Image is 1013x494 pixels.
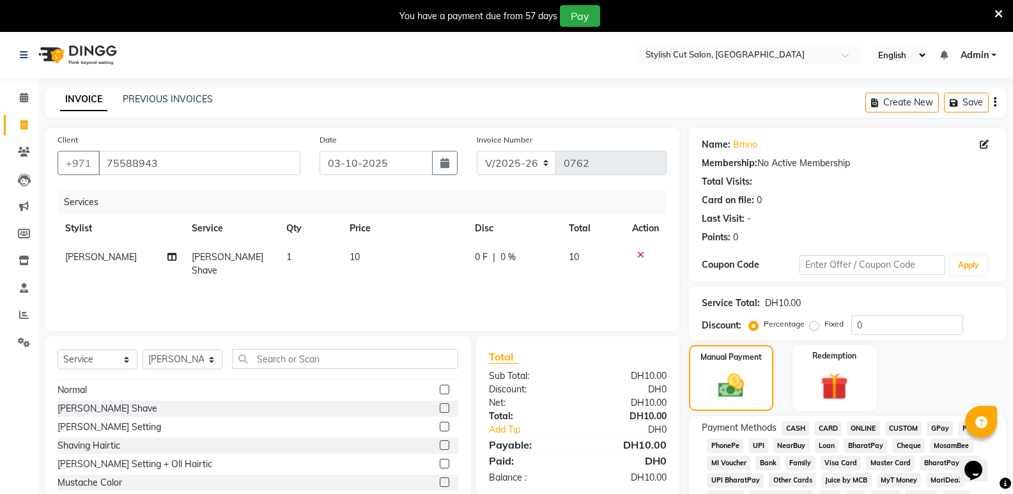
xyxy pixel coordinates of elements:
[702,421,777,435] span: Payment Methods
[58,458,212,471] div: [PERSON_NAME] Setting + Oll Hairtic
[578,383,676,396] div: DH0
[479,369,578,383] div: Sub Total:
[812,369,856,403] img: _gift.svg
[58,421,161,434] div: [PERSON_NAME] Setting
[578,369,676,383] div: DH10.00
[959,443,1000,481] iframe: chat widget
[33,37,120,73] img: logo
[800,255,945,275] input: Enter Offer / Coupon Code
[920,456,981,470] span: BharatPay Card
[65,251,137,263] span: [PERSON_NAME]
[961,49,989,62] span: Admin
[821,473,872,488] span: Juice by MCB
[710,371,752,401] img: _cash.svg
[877,473,922,488] span: MyT Money
[58,476,122,490] div: Mustache Color
[60,88,107,111] a: INVOICE
[769,473,816,488] span: Other Cards
[892,438,925,453] span: Cheque
[733,138,757,151] a: Bmno
[707,438,743,453] span: PhonePe
[350,251,360,263] span: 10
[702,175,752,189] div: Total Visits:
[479,437,578,452] div: Payable:
[702,138,731,151] div: Name:
[885,421,922,436] span: CUSTOM
[702,157,994,170] div: No Active Membership
[702,194,754,207] div: Card on file:
[927,421,953,436] span: GPay
[765,297,801,310] div: DH10.00
[561,214,624,243] th: Total
[479,383,578,396] div: Discount:
[944,93,989,112] button: Save
[812,350,856,362] label: Redemption
[702,157,757,170] div: Membership:
[624,214,667,243] th: Action
[184,214,279,243] th: Service
[700,351,762,363] label: Manual Payment
[930,438,973,453] span: MosamBee
[58,214,184,243] th: Stylist
[493,251,495,264] span: |
[815,438,839,453] span: Loan
[785,456,816,470] span: Family
[58,134,78,146] label: Client
[821,456,862,470] span: Visa Card
[702,319,741,332] div: Discount:
[58,151,100,175] button: +971
[578,396,676,410] div: DH10.00
[702,258,799,272] div: Coupon Code
[98,151,300,175] input: Search by Name/Mobile/Email/Code
[707,473,764,488] span: UPI BharatPay
[926,473,964,488] span: MariDeal
[123,93,213,105] a: PREVIOUS INVOICES
[702,231,731,244] div: Points:
[399,10,557,23] div: You have a payment due from 57 days
[755,456,780,470] span: Bank
[58,402,157,415] div: [PERSON_NAME] Shave
[578,437,676,452] div: DH10.00
[747,212,751,226] div: -
[59,190,676,214] div: Services
[702,297,760,310] div: Service Total:
[320,134,337,146] label: Date
[814,421,842,436] span: CARD
[467,214,562,243] th: Disc
[764,318,805,330] label: Percentage
[477,134,532,146] label: Invoice Number
[866,456,915,470] span: Master Card
[569,251,579,263] span: 10
[865,93,939,112] button: Create New
[286,251,291,263] span: 1
[192,251,263,276] span: [PERSON_NAME] Shave
[479,471,578,484] div: Balance :
[578,453,676,468] div: DH0
[702,212,745,226] div: Last Visit:
[489,350,518,364] span: Total
[578,471,676,484] div: DH10.00
[342,214,467,243] th: Price
[757,194,762,207] div: 0
[479,410,578,423] div: Total:
[578,410,676,423] div: DH10.00
[58,383,87,397] div: Normal
[950,256,987,275] button: Apply
[847,421,880,436] span: ONLINE
[773,438,810,453] span: NearBuy
[594,423,676,436] div: DH0
[475,251,488,264] span: 0 F
[500,251,516,264] span: 0 %
[560,5,600,27] button: Pay
[58,439,120,452] div: Shaving Hairtic
[479,396,578,410] div: Net:
[707,456,750,470] span: MI Voucher
[232,349,458,369] input: Search or Scan
[782,421,809,436] span: CASH
[824,318,844,330] label: Fixed
[479,453,578,468] div: Paid:
[479,423,594,436] a: Add Tip
[733,231,738,244] div: 0
[279,214,342,243] th: Qty
[844,438,887,453] span: BharatPay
